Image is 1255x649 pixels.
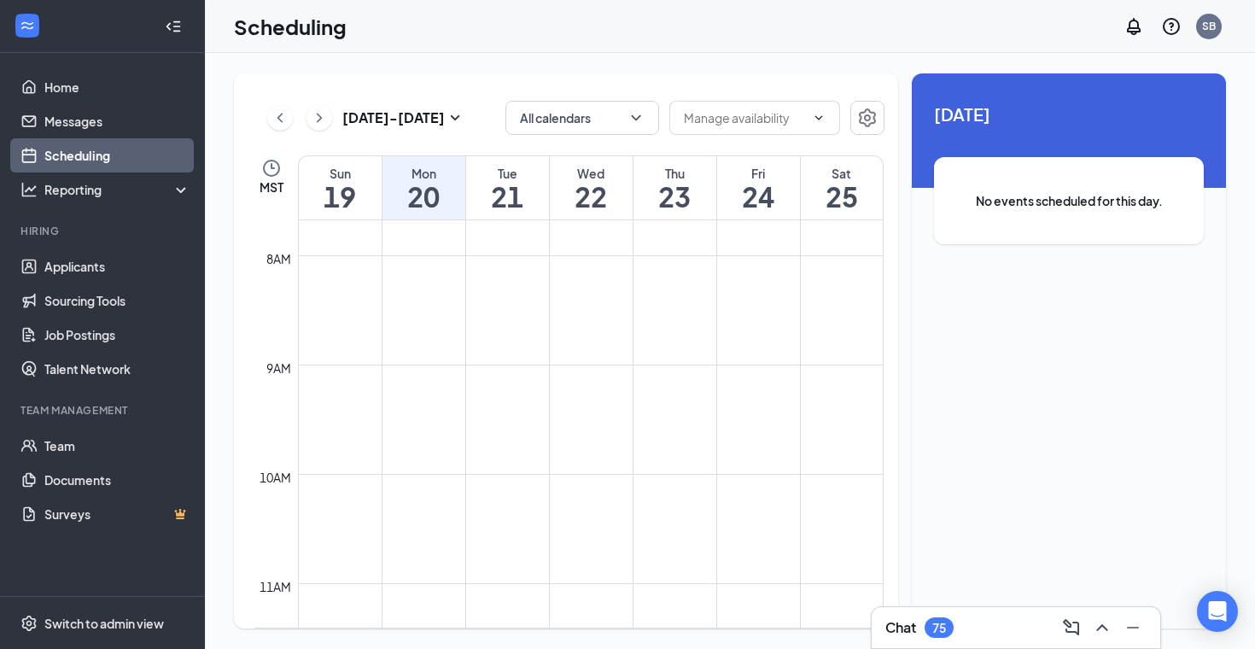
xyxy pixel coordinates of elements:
[505,101,659,135] button: All calendarsChevronDown
[1123,617,1143,638] svg: Minimize
[256,468,295,487] div: 10am
[1161,16,1182,37] svg: QuestionInfo
[44,181,191,198] div: Reporting
[267,105,293,131] button: ChevronLeft
[801,182,884,211] h1: 25
[633,156,716,219] a: October 23, 2025
[857,108,878,128] svg: Settings
[466,165,549,182] div: Tue
[1124,16,1144,37] svg: Notifications
[382,156,465,219] a: October 20, 2025
[885,618,916,637] h3: Chat
[633,182,716,211] h1: 23
[1119,614,1147,641] button: Minimize
[20,181,38,198] svg: Analysis
[44,70,190,104] a: Home
[299,165,382,182] div: Sun
[466,182,549,211] h1: 21
[968,191,1170,210] span: No events scheduled for this day.
[44,104,190,138] a: Messages
[299,156,382,219] a: October 19, 2025
[234,12,347,41] h1: Scheduling
[934,101,1204,127] span: [DATE]
[1092,617,1112,638] svg: ChevronUp
[263,249,295,268] div: 8am
[466,156,549,219] a: October 21, 2025
[256,577,295,596] div: 11am
[44,497,190,531] a: SurveysCrown
[19,17,36,34] svg: WorkstreamLogo
[20,224,187,238] div: Hiring
[44,429,190,463] a: Team
[717,165,800,182] div: Fri
[850,101,884,135] button: Settings
[633,165,716,182] div: Thu
[717,182,800,211] h1: 24
[44,284,190,318] a: Sourcing Tools
[717,156,800,219] a: October 24, 2025
[261,158,282,178] svg: Clock
[44,615,164,632] div: Switch to admin view
[44,463,190,497] a: Documents
[382,165,465,182] div: Mon
[165,18,182,35] svg: Collapse
[260,178,283,196] span: MST
[801,156,884,219] a: October 25, 2025
[306,105,332,131] button: ChevronRight
[932,621,946,635] div: 75
[20,403,187,418] div: Team Management
[342,108,445,127] h3: [DATE] - [DATE]
[44,318,190,352] a: Job Postings
[44,352,190,386] a: Talent Network
[1202,19,1216,33] div: SB
[627,109,645,126] svg: ChevronDown
[271,108,289,128] svg: ChevronLeft
[44,138,190,172] a: Scheduling
[812,111,826,125] svg: ChevronDown
[550,156,633,219] a: October 22, 2025
[263,359,295,377] div: 9am
[299,182,382,211] h1: 19
[382,182,465,211] h1: 20
[550,182,633,211] h1: 22
[684,108,805,127] input: Manage availability
[20,615,38,632] svg: Settings
[1197,591,1238,632] div: Open Intercom Messenger
[311,108,328,128] svg: ChevronRight
[1061,617,1082,638] svg: ComposeMessage
[1089,614,1116,641] button: ChevronUp
[801,165,884,182] div: Sat
[445,108,465,128] svg: SmallChevronDown
[44,249,190,284] a: Applicants
[1058,614,1085,641] button: ComposeMessage
[550,165,633,182] div: Wed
